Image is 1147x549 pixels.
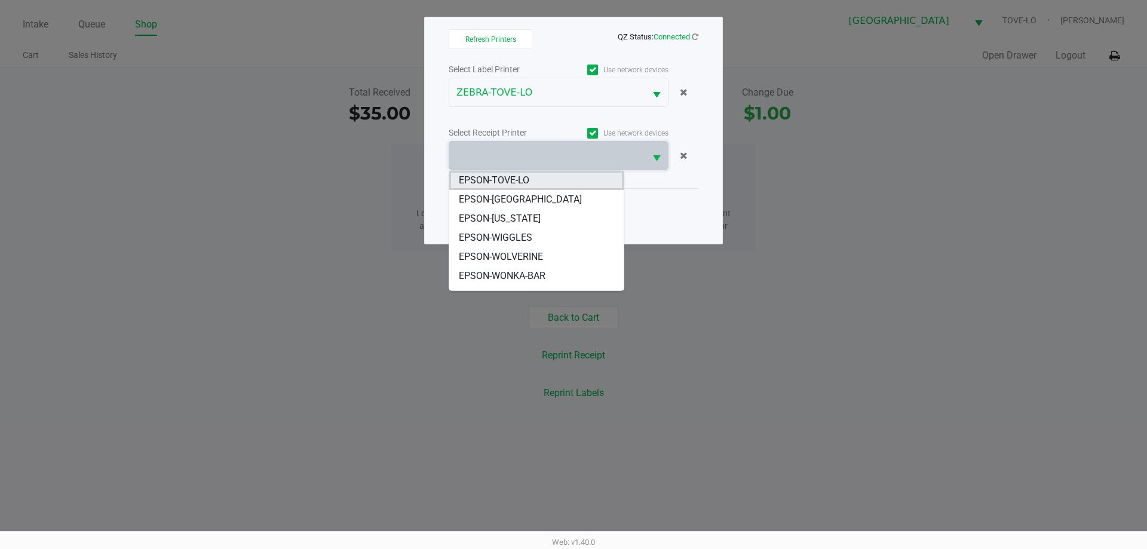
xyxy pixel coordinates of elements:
[456,85,638,100] span: ZEBRA-TOVE-LO
[559,65,668,75] label: Use network devices
[449,29,532,48] button: Refresh Printers
[459,269,545,283] span: EPSON-WONKA-BAR
[645,78,668,106] button: Select
[465,35,516,44] span: Refresh Printers
[449,63,559,76] div: Select Label Printer
[618,32,698,41] span: QZ Status:
[459,173,529,188] span: EPSON-TOVE-LO
[654,32,690,41] span: Connected
[459,250,543,264] span: EPSON-WOLVERINE
[559,128,668,139] label: Use network devices
[645,142,668,170] button: Select
[459,231,532,245] span: EPSON-WIGGLES
[449,127,559,139] div: Select Receipt Printer
[459,192,582,207] span: EPSON-[GEOGRAPHIC_DATA]
[552,538,595,547] span: Web: v1.40.0
[459,211,541,226] span: EPSON-[US_STATE]
[459,288,563,302] span: EPSON-[PERSON_NAME]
